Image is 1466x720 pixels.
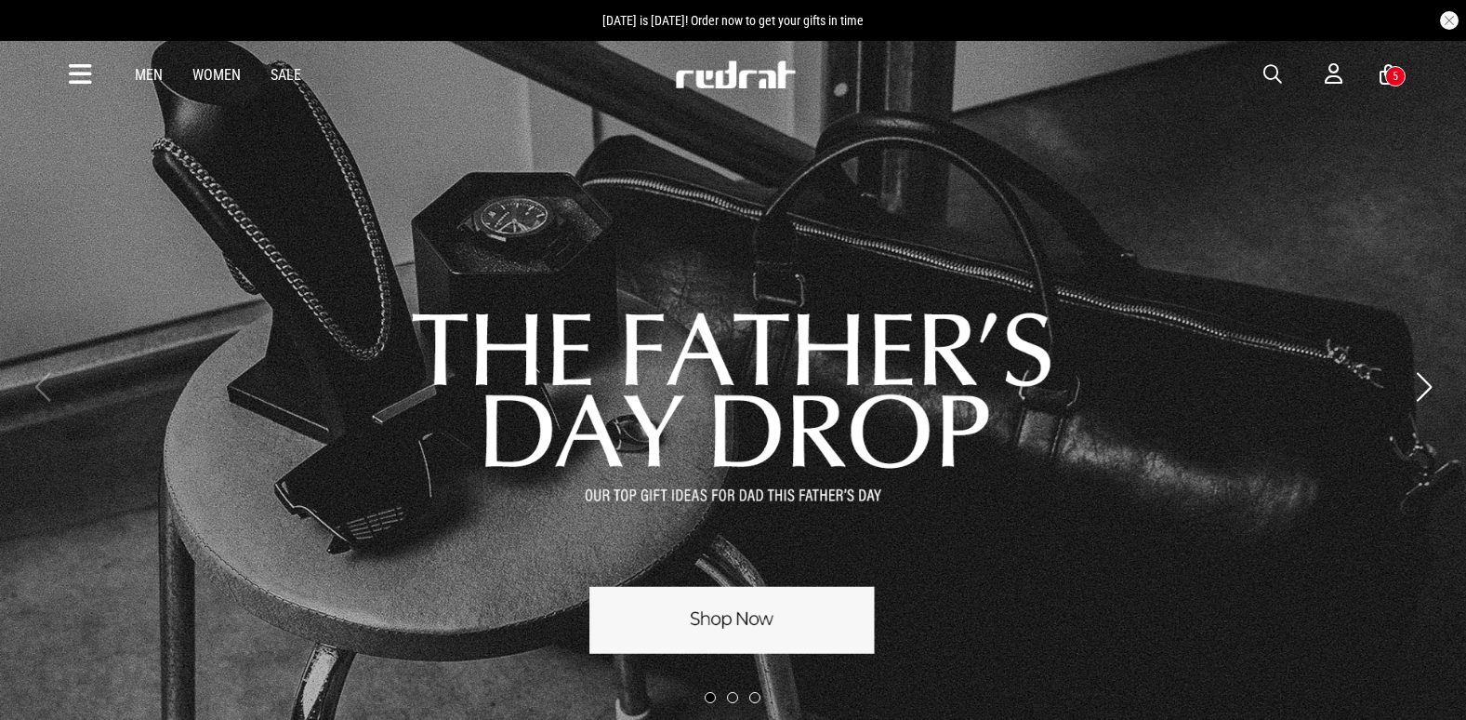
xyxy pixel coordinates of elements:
[1411,367,1436,407] button: Next slide
[192,66,241,84] a: Women
[602,13,864,28] span: [DATE] is [DATE]! Order now to get your gifts in time
[271,66,301,84] a: Sale
[1393,70,1398,83] div: 5
[1380,65,1397,85] a: 5
[135,66,163,84] a: Men
[30,367,55,407] button: Previous slide
[674,60,797,88] img: Redrat logo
